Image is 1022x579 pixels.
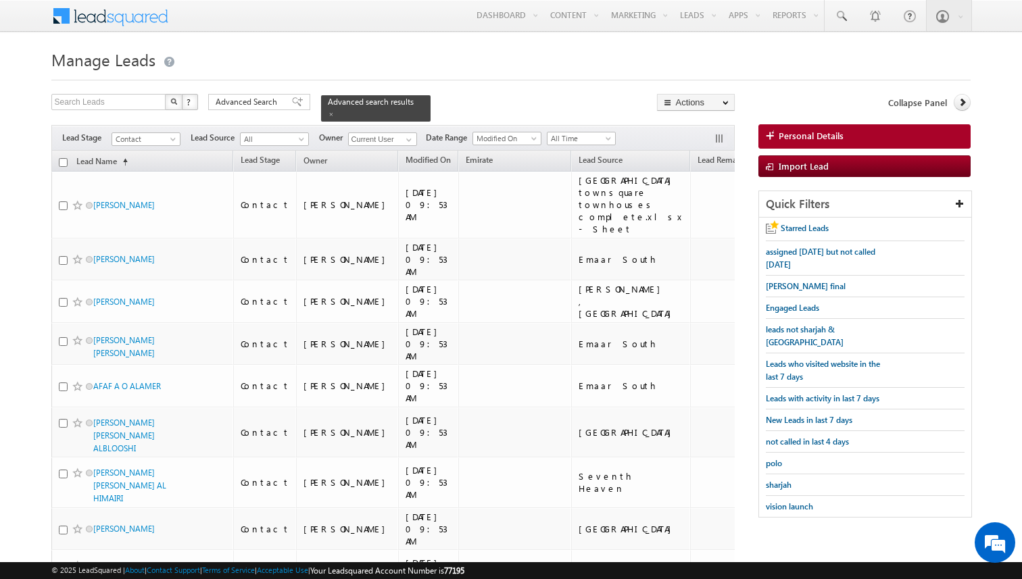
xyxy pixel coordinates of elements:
a: About [125,565,145,574]
span: Lead Source [579,155,623,165]
div: [PERSON_NAME] [303,295,392,307]
span: Lead Stage [241,155,280,165]
a: [PERSON_NAME] [PERSON_NAME] ALBLOOSHI [93,418,155,453]
span: polo [766,458,782,468]
a: All [240,132,309,146]
span: Engaged Leads [766,303,819,313]
a: Contact Support [147,565,200,574]
div: Emaar South [579,380,684,392]
span: assigned [DATE] but not called [DATE] [766,247,875,270]
a: Personal Details [758,124,971,149]
div: [PERSON_NAME] [303,476,392,488]
div: Quick Filters [759,191,971,218]
div: [DATE] 09:53 AM [406,511,452,547]
a: Contact [112,132,180,146]
div: [GEOGRAPHIC_DATA] townsquare townhouses complete.xlsx - Sheet [579,174,684,235]
div: [DATE] 09:53 AM [406,368,452,404]
div: [PERSON_NAME] [303,253,392,266]
span: sharjah [766,480,792,490]
a: [PERSON_NAME] [93,254,155,264]
button: ? [182,94,198,110]
div: Contact [241,426,290,438]
div: Contact [241,338,290,350]
span: Emirate [466,155,493,165]
span: [PERSON_NAME] final [766,281,846,291]
div: Contact [241,253,290,266]
span: 77195 [444,565,464,576]
span: Personal Details [779,130,844,142]
div: Contact [241,199,290,211]
a: [PERSON_NAME] [93,524,155,534]
div: [DATE] 09:53 AM [406,464,452,501]
a: [PERSON_NAME] [PERSON_NAME] AL HIMAIRI [93,468,166,503]
div: Emaar South [579,253,684,266]
span: Date Range [426,132,472,144]
img: Search [170,98,177,105]
span: All Time [547,132,612,145]
a: Lead Remarks [691,153,754,170]
a: AFAF A O ALAMER [93,381,161,391]
input: Check all records [59,158,68,167]
div: Emaar South [579,338,684,350]
span: Manage Leads [51,49,155,70]
a: Lead Source [572,153,629,170]
div: [DATE] 09:53 AM [406,326,452,362]
span: Leads with activity in last 7 days [766,393,879,403]
a: Modified On [472,132,541,145]
a: Show All Items [399,133,416,147]
div: Contact [241,523,290,535]
span: All [241,133,305,145]
span: Owner [303,155,327,166]
a: [PERSON_NAME] [93,297,155,307]
span: (sorted ascending) [117,157,128,168]
div: [DATE] 09:53 AM [406,283,452,320]
div: [PERSON_NAME] [303,426,392,438]
span: Modified On [473,132,537,145]
a: Acceptable Use [257,565,308,574]
div: [GEOGRAPHIC_DATA] [579,523,684,535]
div: Contact [241,380,290,392]
div: [PERSON_NAME] [303,199,392,211]
span: Owner [319,132,348,144]
div: [DATE] 09:53 AM [406,241,452,278]
span: Leads who visited website in the last 7 days [766,359,880,382]
a: Lead Name(sorted ascending) [70,153,135,171]
span: not called in last 4 days [766,436,849,447]
div: [PERSON_NAME] [303,380,392,392]
input: Type to Search [348,132,417,146]
div: [DATE] 09:53 AM [406,414,452,451]
span: Contact [112,133,176,145]
span: Modified On [406,155,451,165]
span: Collapse Panel [888,97,947,109]
span: New Leads in last 7 days [766,415,852,425]
span: Starred Leads [781,223,829,233]
div: Seventh Heaven [579,470,684,495]
a: [PERSON_NAME] [PERSON_NAME] [93,335,155,358]
div: [PERSON_NAME] , [GEOGRAPHIC_DATA] [579,283,684,320]
a: All Time [547,132,616,145]
div: [GEOGRAPHIC_DATA] [579,426,684,438]
button: Actions [657,94,735,111]
div: Contact [241,476,290,488]
a: [PERSON_NAME] [93,200,155,210]
span: Lead Source [191,132,240,144]
span: leads not sharjah & [GEOGRAPHIC_DATA] [766,324,844,347]
span: © 2025 LeadSquared | | | | | [51,564,464,577]
span: Advanced search results [328,97,414,107]
span: vision launch [766,501,813,511]
a: Lead Stage [234,153,287,170]
div: [DATE] 09:53 AM [406,186,452,223]
a: Terms of Service [202,565,255,574]
div: [PERSON_NAME] [303,338,392,350]
span: ? [187,96,193,107]
span: Advanced Search [216,96,281,108]
span: Your Leadsquared Account Number is [310,565,464,576]
span: Lead Remarks [698,155,747,165]
div: [PERSON_NAME] [303,523,392,535]
div: Contact [241,295,290,307]
a: Emirate [459,153,500,170]
a: Modified On [399,153,458,170]
span: Import Lead [779,160,829,172]
span: Lead Stage [62,132,112,144]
